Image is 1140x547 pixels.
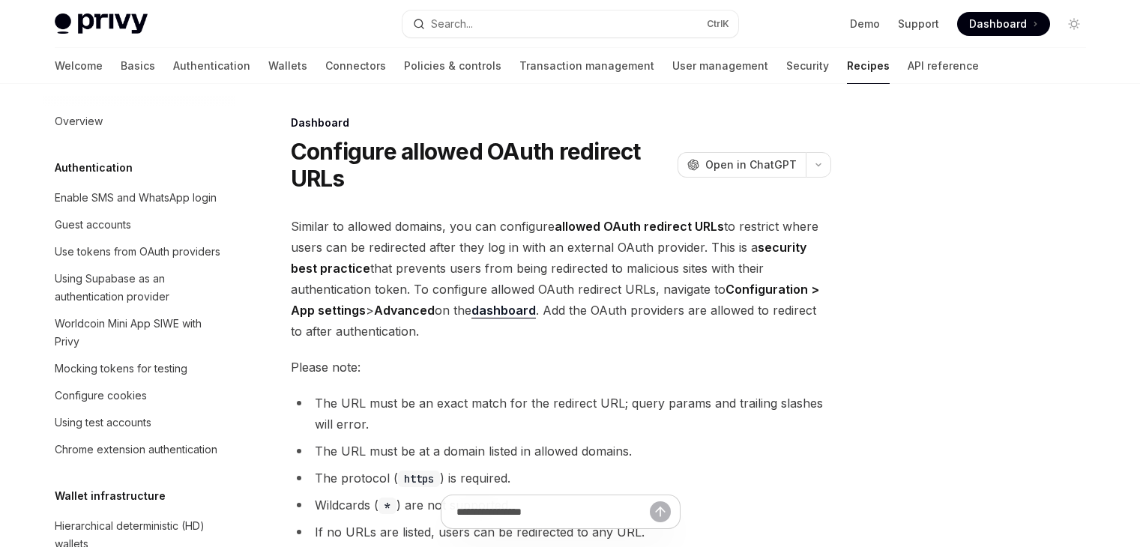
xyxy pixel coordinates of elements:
div: Worldcoin Mini App SIWE with Privy [55,315,226,351]
span: Ctrl K [707,18,729,30]
div: Using test accounts [55,414,151,432]
strong: Advanced [374,303,435,318]
a: Support [898,16,939,31]
a: Enable SMS and WhatsApp login [43,184,235,211]
h5: Authentication [55,159,133,177]
a: Using test accounts [43,409,235,436]
a: Security [786,48,829,84]
div: Chrome extension authentication [55,441,217,459]
a: API reference [908,48,979,84]
strong: security best practice [291,240,806,276]
a: Basics [121,48,155,84]
h5: Wallet infrastructure [55,487,166,505]
img: light logo [55,13,148,34]
span: Similar to allowed domains, you can configure to restrict where users can be redirected after the... [291,216,831,342]
a: Worldcoin Mini App SIWE with Privy [43,310,235,355]
a: Overview [43,108,235,135]
span: Open in ChatGPT [705,157,797,172]
div: Mocking tokens for testing [55,360,187,378]
a: Dashboard [957,12,1050,36]
a: dashboard [471,303,536,318]
button: Open in ChatGPT [678,152,806,178]
div: Search... [431,15,473,33]
a: Welcome [55,48,103,84]
div: Use tokens from OAuth providers [55,243,220,261]
div: Using Supabase as an authentication provider [55,270,226,306]
a: Use tokens from OAuth providers [43,238,235,265]
div: Guest accounts [55,216,131,234]
a: Configure cookies [43,382,235,409]
div: Configure cookies [55,387,147,405]
a: Authentication [173,48,250,84]
a: User management [672,48,768,84]
a: Mocking tokens for testing [43,355,235,382]
a: Wallets [268,48,307,84]
div: Dashboard [291,115,831,130]
span: Dashboard [969,16,1027,31]
a: Using Supabase as an authentication provider [43,265,235,310]
a: Guest accounts [43,211,235,238]
a: Recipes [847,48,890,84]
li: The URL must be an exact match for the redirect URL; query params and trailing slashes will error. [291,393,831,435]
a: Policies & controls [404,48,501,84]
div: Overview [55,112,103,130]
h1: Configure allowed OAuth redirect URLs [291,138,672,192]
button: Open search [402,10,738,37]
input: Ask a question... [456,495,650,528]
button: Send message [650,501,671,522]
strong: allowed OAuth redirect URLs [555,219,724,234]
a: Connectors [325,48,386,84]
a: Chrome extension authentication [43,436,235,463]
li: The protocol ( ) is required. [291,468,831,489]
span: Please note: [291,357,831,378]
a: Transaction management [519,48,654,84]
button: Toggle dark mode [1062,12,1086,36]
code: https [398,471,440,487]
a: Demo [850,16,880,31]
li: The URL must be at a domain listed in allowed domains. [291,441,831,462]
div: Enable SMS and WhatsApp login [55,189,217,207]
